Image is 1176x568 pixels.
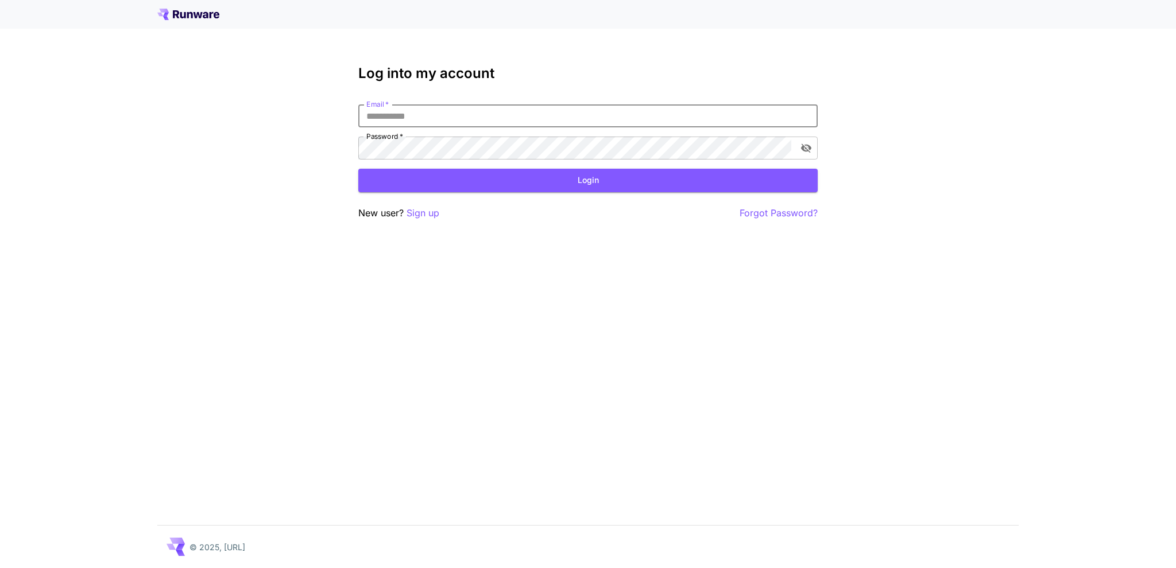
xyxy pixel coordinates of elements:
[366,99,389,109] label: Email
[358,65,818,81] h3: Log into my account
[407,206,439,220] button: Sign up
[796,138,817,158] button: toggle password visibility
[358,169,818,192] button: Login
[358,206,439,220] p: New user?
[189,541,245,553] p: © 2025, [URL]
[740,206,818,220] button: Forgot Password?
[366,131,403,141] label: Password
